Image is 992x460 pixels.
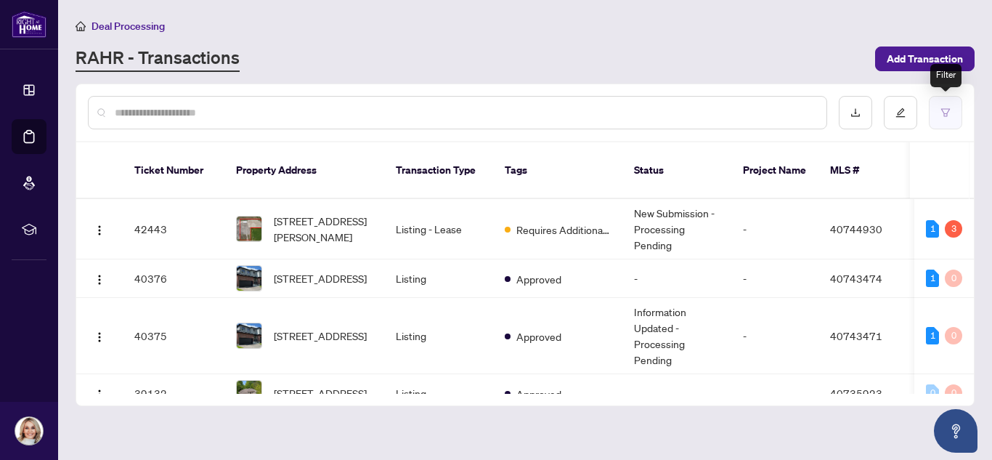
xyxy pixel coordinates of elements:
th: MLS # [818,142,906,199]
span: edit [895,108,906,118]
td: Listing - Lease [384,199,493,259]
img: thumbnail-img [237,381,261,405]
div: 0 [945,384,962,402]
th: Ticket Number [123,142,224,199]
button: Logo [88,382,111,405]
div: 1 [926,270,939,287]
span: home [76,21,86,31]
th: Status [622,142,731,199]
td: - [731,298,818,374]
span: 40744930 [830,222,882,235]
button: Logo [88,217,111,241]
td: Listing [384,298,493,374]
img: Logo [94,274,105,286]
span: [STREET_ADDRESS][PERSON_NAME] [274,213,373,245]
span: Requires Additional Docs [516,222,611,238]
button: filter [929,96,962,129]
span: Approved [516,271,561,287]
div: 0 [945,270,962,287]
td: 42443 [123,199,224,259]
td: Information Updated - Processing Pending [622,298,731,374]
img: Logo [94,389,105,400]
img: Logo [94,331,105,343]
td: 39132 [123,374,224,413]
button: Add Transaction [875,47,975,71]
span: 40743471 [830,329,882,342]
div: 1 [926,220,939,238]
td: Listing [384,259,493,298]
span: Deal Processing [92,20,165,33]
span: filter [940,108,951,118]
div: 3 [945,220,962,238]
td: - [731,259,818,298]
span: 40743474 [830,272,882,285]
a: RAHR - Transactions [76,46,240,72]
button: Open asap [934,409,977,453]
img: logo [12,11,46,38]
td: - [731,199,818,259]
span: download [850,108,861,118]
th: Property Address [224,142,384,199]
button: edit [884,96,917,129]
span: Add Transaction [887,47,963,70]
span: [STREET_ADDRESS] [274,328,367,344]
img: Logo [94,225,105,236]
button: Logo [88,324,111,347]
div: Filter [930,64,961,87]
span: Approved [516,328,561,344]
img: thumbnail-img [237,266,261,291]
th: Transaction Type [384,142,493,199]
td: 40375 [123,298,224,374]
img: thumbnail-img [237,217,261,241]
div: 1 [926,327,939,344]
td: - [622,259,731,298]
span: [STREET_ADDRESS] [274,385,367,401]
td: Listing [384,374,493,413]
div: 0 [945,327,962,344]
td: New Submission - Processing Pending [622,199,731,259]
td: - [731,374,818,413]
button: Logo [88,267,111,290]
th: Project Name [731,142,818,199]
button: download [839,96,872,129]
img: thumbnail-img [237,323,261,348]
span: Approved [516,386,561,402]
span: [STREET_ADDRESS] [274,270,367,286]
div: 0 [926,384,939,402]
td: 40376 [123,259,224,298]
th: Tags [493,142,622,199]
td: - [622,374,731,413]
span: 40735923 [830,387,882,400]
img: Profile Icon [15,417,43,445]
